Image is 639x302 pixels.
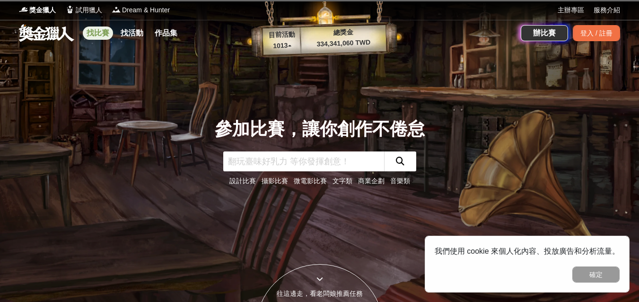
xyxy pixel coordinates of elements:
a: 服務介紹 [594,5,620,15]
a: 設計比賽 [229,177,256,185]
div: 登入 / 註冊 [573,25,620,41]
button: 確定 [572,266,620,283]
p: 334,341,060 TWD [301,37,386,50]
span: Dream & Hunter [122,5,170,15]
img: Logo [112,5,121,14]
span: 我們使用 cookie 來個人化內容、投放廣告和分析流量。 [435,247,620,255]
a: 文字類 [333,177,352,185]
div: 往這邊走，看老闆娘推薦任務 [256,289,383,299]
p: 目前活動 [263,29,301,41]
a: 作品集 [151,27,181,40]
a: 音樂類 [390,177,410,185]
a: Logo獎金獵人 [19,5,56,15]
a: 找活動 [117,27,147,40]
img: Logo [19,5,28,14]
a: 辦比賽 [521,25,568,41]
p: 1013 ▴ [263,40,301,52]
input: 翻玩臺味好乳力 等你發揮創意！ [223,151,384,171]
a: 微電影比賽 [294,177,327,185]
a: Logo試用獵人 [65,5,102,15]
a: 攝影比賽 [262,177,288,185]
span: 獎金獵人 [29,5,56,15]
div: 參加比賽，讓你創作不倦怠 [215,116,425,142]
a: 主辦專區 [558,5,584,15]
a: 商業企劃 [358,177,385,185]
a: LogoDream & Hunter [112,5,170,15]
span: 試用獵人 [76,5,102,15]
a: 找比賽 [83,27,113,40]
img: Logo [65,5,75,14]
p: 總獎金 [300,26,386,39]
